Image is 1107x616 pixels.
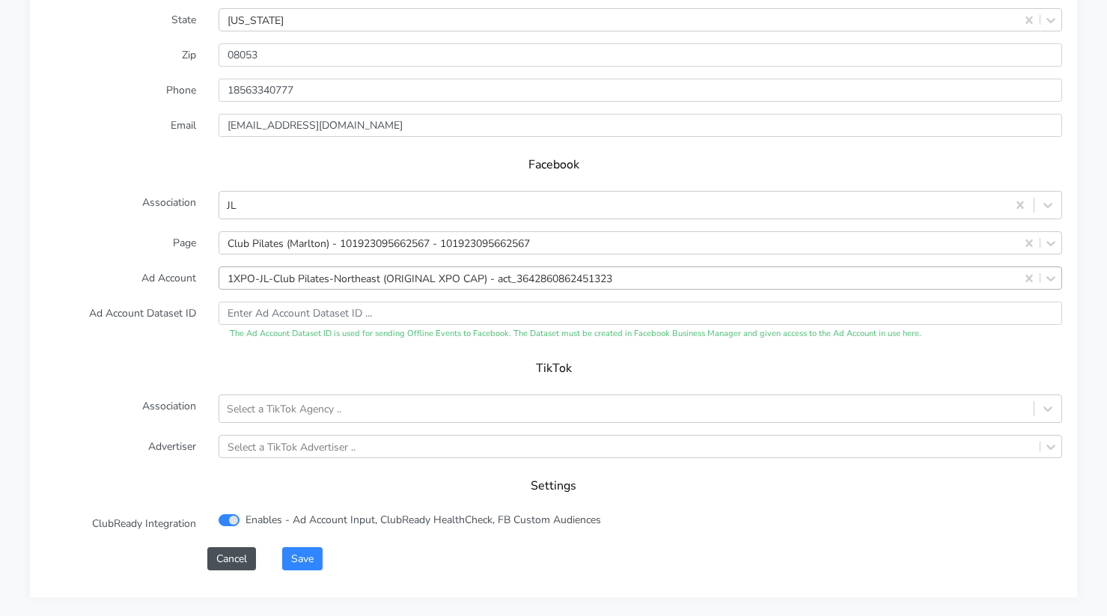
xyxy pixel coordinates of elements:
div: JL [227,198,237,213]
button: Cancel [207,547,256,570]
div: Select a TikTok Advertiser .. [228,439,356,454]
label: Phone [34,79,207,102]
label: Zip [34,43,207,67]
label: Association [34,394,207,423]
div: [US_STATE] [228,12,284,28]
div: Club Pilates (Marlton) - 101923095662567 - 101923095662567 [228,235,530,251]
label: ClubReady Integration [34,512,207,535]
input: Enter phone ... [219,79,1062,102]
div: Select a TikTok Agency .. [227,401,341,417]
div: 1XPO-JL-Club Pilates-Northeast (ORIGINAL XPO CAP) - act_3642860862451323 [228,270,612,286]
input: Enter Ad Account Dataset ID ... [219,302,1062,325]
button: Save [282,547,323,570]
label: Email [34,114,207,137]
label: Ad Account Dataset ID [34,302,207,341]
h5: Settings [60,479,1047,493]
label: Advertiser [34,435,207,458]
input: Enter Zip .. [219,43,1062,67]
label: Association [34,191,207,219]
div: The Ad Account Dataset ID is used for sending Offline Events to Facebook. The Dataset must be cre... [219,328,1062,341]
label: State [34,8,207,31]
label: Page [34,231,207,254]
label: Enables - Ad Account Input, ClubReady HealthCheck, FB Custom Audiences [246,512,601,528]
input: Enter Email ... [219,114,1062,137]
h5: Facebook [60,158,1047,172]
label: Ad Account [34,266,207,290]
h5: TikTok [60,362,1047,376]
